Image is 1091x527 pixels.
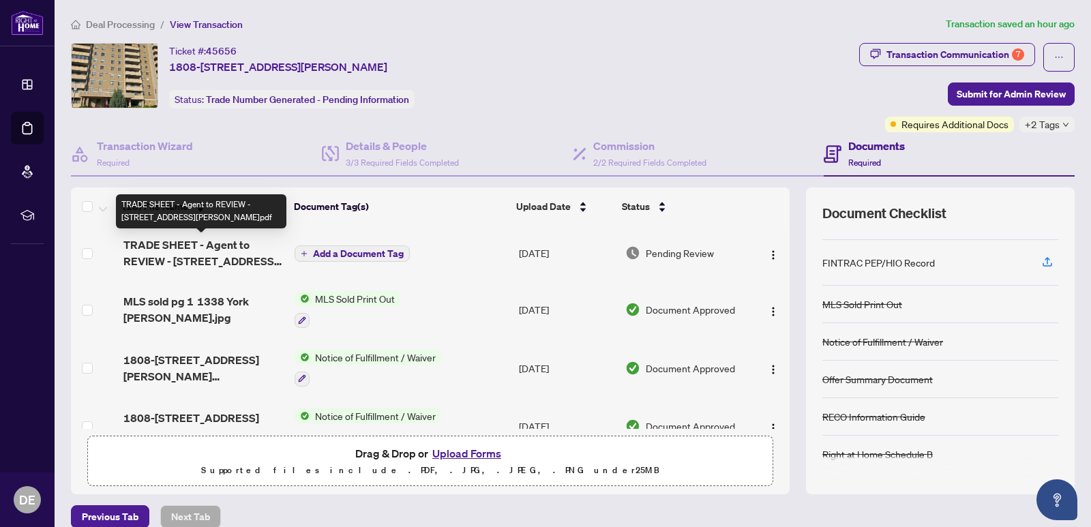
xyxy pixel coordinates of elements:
[848,138,905,154] h4: Documents
[822,372,933,387] div: Offer Summary Document
[646,361,735,376] span: Document Approved
[1036,479,1077,520] button: Open asap
[848,157,881,168] span: Required
[72,44,158,108] img: IMG-C12236319_1.jpg
[946,16,1075,32] article: Transaction saved an hour ago
[295,350,441,387] button: Status IconNotice of Fulfillment / Waiver
[170,18,243,31] span: View Transaction
[768,364,779,375] img: Logo
[295,245,410,262] button: Add a Document Tag
[762,299,784,320] button: Logo
[88,436,773,487] span: Drag & Drop orUpload FormsSupported files include .PDF, .JPG, .JPEG, .PNG under25MB
[822,297,902,312] div: MLS Sold Print Out
[625,419,640,434] img: Document Status
[1054,52,1064,62] span: ellipsis
[295,408,441,445] button: Status IconNotice of Fulfillment / Waiver
[160,16,164,32] li: /
[313,249,404,258] span: Add a Document Tag
[822,204,946,223] span: Document Checklist
[11,10,44,35] img: logo
[346,157,459,168] span: 3/3 Required Fields Completed
[822,255,935,270] div: FINTRAC PEP/HIO Record
[822,409,925,424] div: RECO Information Guide
[1062,121,1069,128] span: down
[616,187,748,226] th: Status
[97,138,193,154] h4: Transaction Wizard
[625,245,640,260] img: Document Status
[768,250,779,260] img: Logo
[428,445,505,462] button: Upload Forms
[516,199,571,214] span: Upload Date
[96,462,764,479] p: Supported files include .PDF, .JPG, .JPEG, .PNG under 25 MB
[295,291,310,306] img: Status Icon
[123,352,284,385] span: 1808-[STREET_ADDRESS][PERSON_NAME] _Ontario__124_-_Notice_of_Fulfillment_of_Condition__2_.pdf
[625,361,640,376] img: Document Status
[1012,48,1024,61] div: 7
[295,291,400,328] button: Status IconMLS Sold Print Out
[768,306,779,317] img: Logo
[886,44,1024,65] div: Transaction Communication
[625,302,640,317] img: Document Status
[123,237,284,269] span: TRADE SHEET - Agent to REVIEW - [STREET_ADDRESS][PERSON_NAME]pdf
[822,447,933,462] div: Right at Home Schedule B
[116,194,286,228] div: TRADE SHEET - Agent to REVIEW - [STREET_ADDRESS][PERSON_NAME]pdf
[169,90,415,108] div: Status:
[169,59,387,75] span: 1808-[STREET_ADDRESS][PERSON_NAME]
[123,293,284,326] span: MLS sold pg 1 1338 York [PERSON_NAME].jpg
[169,43,237,59] div: Ticket #:
[206,93,409,106] span: Trade Number Generated - Pending Information
[948,82,1075,106] button: Submit for Admin Review
[511,187,616,226] th: Upload Date
[593,138,706,154] h4: Commission
[301,250,308,257] span: plus
[513,397,619,456] td: [DATE]
[355,445,505,462] span: Drag & Drop or
[768,423,779,434] img: Logo
[123,410,284,442] span: 1808-[STREET_ADDRESS][PERSON_NAME] _Ontario__124_-_Notice_of_Fulfillment_of_Condition__1_.pdf
[206,45,237,57] span: 45656
[513,339,619,397] td: [DATE]
[1025,117,1060,132] span: +2 Tags
[513,226,619,280] td: [DATE]
[310,408,441,423] span: Notice of Fulfillment / Waiver
[346,138,459,154] h4: Details & People
[71,20,80,29] span: home
[295,408,310,423] img: Status Icon
[97,157,130,168] span: Required
[762,242,784,264] button: Logo
[822,334,943,349] div: Notice of Fulfillment / Waiver
[86,18,155,31] span: Deal Processing
[646,419,735,434] span: Document Approved
[622,199,650,214] span: Status
[310,350,441,365] span: Notice of Fulfillment / Waiver
[762,357,784,379] button: Logo
[646,302,735,317] span: Document Approved
[646,245,714,260] span: Pending Review
[859,43,1035,66] button: Transaction Communication7
[957,83,1066,105] span: Submit for Admin Review
[901,117,1008,132] span: Requires Additional Docs
[295,350,310,365] img: Status Icon
[593,157,706,168] span: 2/2 Required Fields Completed
[762,415,784,437] button: Logo
[310,291,400,306] span: MLS Sold Print Out
[513,280,619,339] td: [DATE]
[288,187,511,226] th: Document Tag(s)
[117,187,288,226] th: (18) File Name
[19,490,35,509] span: DE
